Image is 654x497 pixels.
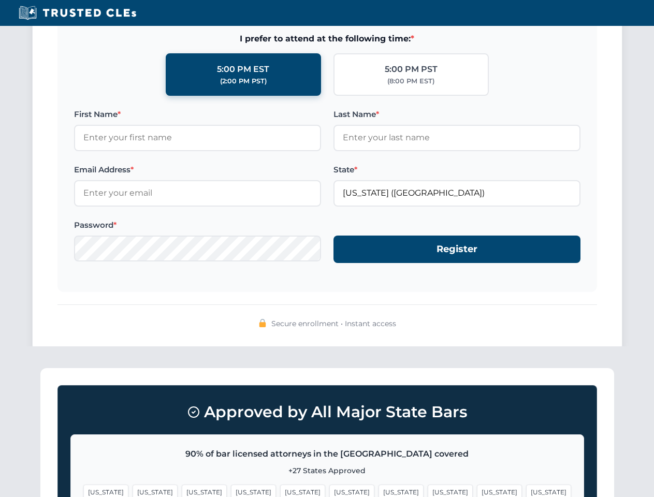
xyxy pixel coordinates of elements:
[387,76,434,86] div: (8:00 PM EST)
[333,180,580,206] input: Florida (FL)
[271,318,396,329] span: Secure enrollment • Instant access
[74,164,321,176] label: Email Address
[74,125,321,151] input: Enter your first name
[74,32,580,46] span: I prefer to attend at the following time:
[74,219,321,231] label: Password
[258,319,267,327] img: 🔒
[83,447,571,461] p: 90% of bar licensed attorneys in the [GEOGRAPHIC_DATA] covered
[16,5,139,21] img: Trusted CLEs
[333,236,580,263] button: Register
[385,63,438,76] div: 5:00 PM PST
[70,398,584,426] h3: Approved by All Major State Bars
[83,465,571,476] p: +27 States Approved
[74,108,321,121] label: First Name
[333,164,580,176] label: State
[333,108,580,121] label: Last Name
[220,76,267,86] div: (2:00 PM PST)
[333,125,580,151] input: Enter your last name
[217,63,269,76] div: 5:00 PM EST
[74,180,321,206] input: Enter your email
